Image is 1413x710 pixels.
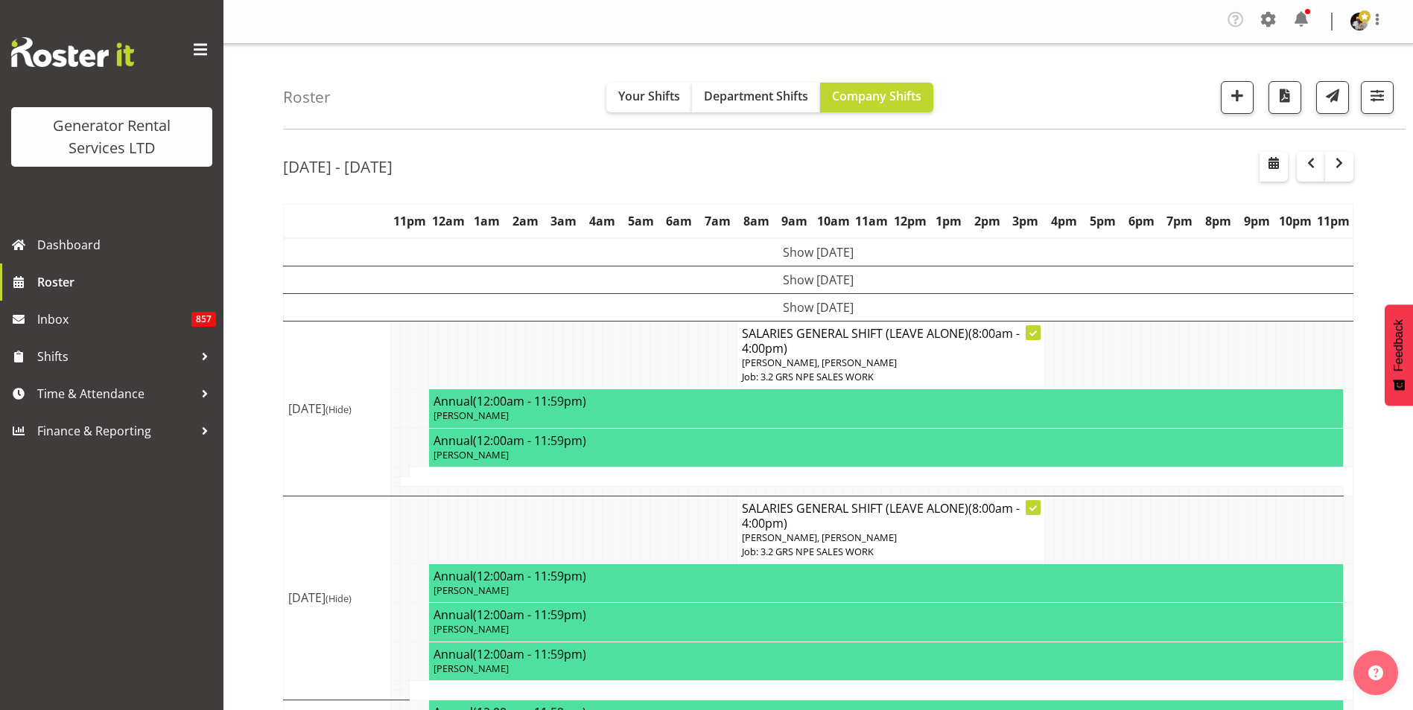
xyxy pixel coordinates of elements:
[1385,304,1413,406] button: Feedback - Show survey
[583,205,622,239] th: 4am
[434,647,1339,662] h4: Annual
[1350,13,1368,31] img: andrew-crenfeldtab2e0c3de70d43fd7286f7b271d34304.png
[852,205,891,239] th: 11am
[1392,319,1406,371] span: Feedback
[434,583,509,597] span: [PERSON_NAME]
[283,157,393,176] h2: [DATE] - [DATE]
[467,205,506,239] th: 1am
[1260,152,1288,182] button: Select a specific date within the roster.
[742,531,897,544] span: [PERSON_NAME], [PERSON_NAME]
[473,432,586,449] span: (12:00am - 11:59pm)
[506,205,544,239] th: 2am
[742,326,1041,356] h4: SALARIES GENERAL SHIFT (LEAVE ALONE)
[1083,205,1122,239] th: 5pm
[1237,205,1276,239] th: 9pm
[284,238,1353,266] td: Show [DATE]
[606,83,692,112] button: Your Shifts
[737,205,775,239] th: 8am
[621,205,660,239] th: 5am
[1316,81,1349,114] button: Send a list of all shifts for the selected filtered period to all rostered employees.
[660,205,699,239] th: 6am
[1268,81,1301,114] button: Download a PDF of the roster according to the set date range.
[742,356,897,369] span: [PERSON_NAME], [PERSON_NAME]
[284,496,391,700] td: [DATE]
[1006,205,1045,239] th: 3pm
[1122,205,1160,239] th: 6pm
[544,205,583,239] th: 3am
[473,568,586,584] span: (12:00am - 11:59pm)
[692,83,820,112] button: Department Shifts
[434,394,1339,409] h4: Annual
[1315,205,1353,239] th: 11pm
[284,322,391,496] td: [DATE]
[1368,665,1383,680] img: help-xxl-2.png
[814,205,853,239] th: 10am
[434,662,509,675] span: [PERSON_NAME]
[434,607,1339,622] h4: Annual
[473,607,586,623] span: (12:00am - 11:59pm)
[26,115,197,159] div: Generator Rental Services LTD
[434,448,509,461] span: [PERSON_NAME]
[326,403,352,416] span: (Hide)
[191,312,216,327] span: 857
[284,294,1353,322] td: Show [DATE]
[930,205,968,239] th: 1pm
[473,393,586,409] span: (12:00am - 11:59pm)
[742,325,1020,356] span: (8:00am - 4:00pm)
[742,370,1041,384] p: Job: 3.2 GRS NPE SALES WORK
[699,205,737,239] th: 7am
[434,409,509,422] span: [PERSON_NAME]
[1361,81,1394,114] button: Filter Shifts
[618,88,680,104] span: Your Shifts
[742,500,1020,531] span: (8:00am - 4:00pm)
[742,545,1041,559] p: Job: 3.2 GRS NPE SALES WORK
[742,501,1041,531] h4: SALARIES GENERAL SHIFT (LEAVE ALONE)
[704,88,808,104] span: Department Shifts
[775,205,814,239] th: 9am
[968,205,1006,239] th: 2pm
[37,420,194,442] span: Finance & Reporting
[832,88,921,104] span: Company Shifts
[37,271,216,293] span: Roster
[326,592,352,605] span: (Hide)
[434,433,1339,448] h4: Annual
[37,234,216,256] span: Dashboard
[11,37,134,67] img: Rosterit website logo
[1199,205,1238,239] th: 8pm
[37,383,194,405] span: Time & Attendance
[820,83,933,112] button: Company Shifts
[1221,81,1254,114] button: Add a new shift
[473,646,586,662] span: (12:00am - 11:59pm)
[1276,205,1315,239] th: 10pm
[1160,205,1199,239] th: 7pm
[37,345,194,368] span: Shifts
[284,266,1353,294] td: Show [DATE]
[891,205,930,239] th: 12pm
[37,308,191,330] span: Inbox
[429,205,468,239] th: 12am
[434,569,1339,583] h4: Annual
[434,622,509,636] span: [PERSON_NAME]
[390,205,429,239] th: 11pm
[1045,205,1084,239] th: 4pm
[283,89,331,106] h4: Roster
